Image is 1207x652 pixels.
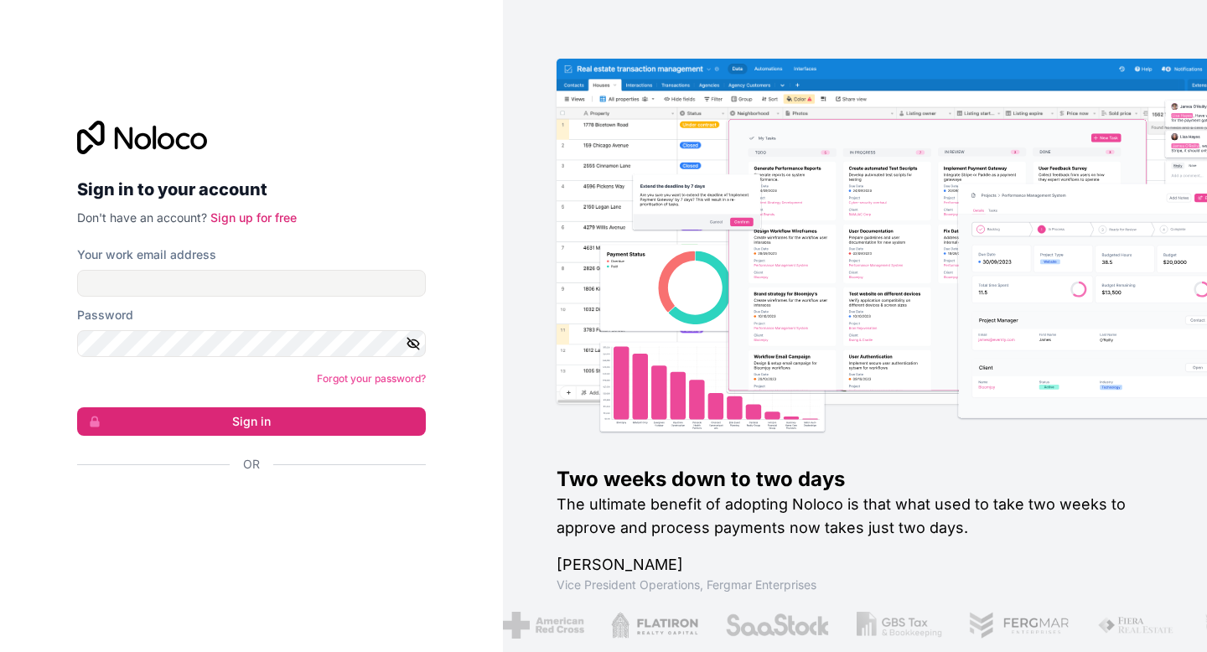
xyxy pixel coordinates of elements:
span: Or [243,456,260,473]
button: Sign in [77,407,426,436]
span: Don't have an account? [77,210,207,225]
img: /assets/saastock-C6Zbiodz.png [717,612,823,639]
a: Forgot your password? [317,372,426,385]
img: /assets/american-red-cross-BAupjrZR.png [495,612,577,639]
label: Password [77,307,133,323]
h1: Two weeks down to two days [557,466,1153,493]
h1: Vice President Operations , Fergmar Enterprises [557,577,1153,593]
h2: The ultimate benefit of adopting Noloco is that what used to take two weeks to approve and proces... [557,493,1153,540]
img: /assets/fergmar-CudnrXN5.png [961,612,1064,639]
input: Email address [77,270,426,297]
input: Password [77,330,426,357]
h2: Sign in to your account [77,174,426,204]
img: /assets/gbstax-C-GtDUiK.png [849,612,935,639]
a: Sign up for free [210,210,297,225]
img: /assets/flatiron-C8eUkumj.png [603,612,691,639]
label: Your work email address [77,246,216,263]
h1: [PERSON_NAME] [557,553,1153,577]
img: /assets/fiera-fwj2N5v4.png [1090,612,1168,639]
